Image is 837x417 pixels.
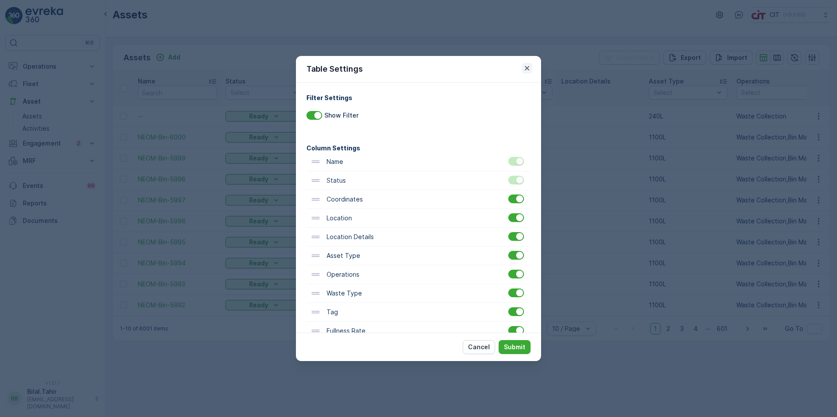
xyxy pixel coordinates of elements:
p: Name [325,157,343,166]
p: Location Details [325,233,374,241]
div: Location Details [306,228,531,247]
p: Cancel [468,343,490,351]
div: Fullness Rate [306,322,531,341]
h4: Filter Settings [306,93,531,102]
h4: Column Settings [306,143,531,153]
p: Asset Type [325,251,360,260]
div: Name [306,153,531,171]
p: Waste Type [325,289,362,298]
p: Location [325,214,352,222]
div: Waste Type [306,284,531,303]
p: Show Filter [324,111,359,120]
p: Submit [504,343,525,351]
p: Status [325,176,346,185]
button: Cancel [463,340,495,354]
p: Operations [325,270,359,279]
div: Status [306,171,531,190]
p: Table Settings [306,63,363,75]
p: Tag [325,308,338,316]
div: Asset Type [306,247,531,265]
div: Location [306,209,531,228]
p: Fullness Rate [325,327,366,335]
div: Coordinates [306,190,531,209]
button: Submit [499,340,531,354]
div: Tag [306,303,531,322]
p: Coordinates [325,195,363,204]
div: Operations [306,265,531,284]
